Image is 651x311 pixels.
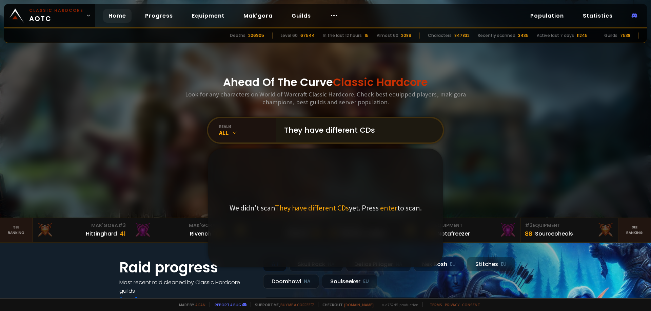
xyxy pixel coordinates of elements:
[280,302,314,307] a: Buy me a coffee
[29,7,83,14] small: Classic Hardcore
[454,32,470,39] div: 847832
[119,257,255,278] h1: Raid progress
[215,302,241,307] a: Report a bug
[238,9,278,23] a: Mak'gora
[363,278,369,285] small: EU
[286,9,316,23] a: Guilds
[525,222,614,229] div: Equipment
[300,32,315,39] div: 67544
[219,124,276,129] div: realm
[182,90,469,106] h3: Look for any characters on World of Warcraft Classic Hardcore. Check best equipped players, mak'g...
[427,222,516,229] div: Equipment
[190,229,211,238] div: Rivench
[230,32,245,39] div: Deaths
[251,302,314,307] span: Support me,
[604,32,617,39] div: Guilds
[378,302,418,307] span: v. d752d5 - production
[323,32,362,39] div: In the last 12 hours
[223,74,428,90] h1: Ahead Of The Curve
[37,222,126,229] div: Mak'Gora
[525,229,532,238] div: 88
[4,4,95,27] a: Classic HardcoreAOTC
[186,9,230,23] a: Equipment
[478,32,515,39] div: Recently scanned
[618,218,651,242] a: Seeranking
[518,32,529,39] div: 3435
[430,302,442,307] a: Terms
[525,9,569,23] a: Population
[414,257,464,271] div: Nek'Rosh
[525,222,533,229] span: # 3
[333,74,428,90] span: Classic Hardcore
[462,302,480,307] a: Consent
[537,32,574,39] div: Active last 7 days
[263,274,319,289] div: Doomhowl
[280,118,435,142] input: Search a character...
[437,229,470,238] div: Notafreezer
[467,257,515,271] div: Stitches
[134,222,223,229] div: Mak'Gora
[119,278,255,295] h4: Most recent raid cleaned by Classic Hardcore guilds
[577,32,588,39] div: 11245
[535,229,573,238] div: Sourceoheals
[281,32,298,39] div: Level 60
[195,302,205,307] a: a fan
[29,7,83,24] span: AOTC
[445,302,459,307] a: Privacy
[219,129,276,137] div: All
[364,32,369,39] div: 15
[304,278,311,285] small: NA
[248,32,264,39] div: 206905
[103,9,132,23] a: Home
[450,261,456,268] small: EU
[118,222,126,229] span: # 3
[501,261,507,268] small: EU
[377,32,398,39] div: Almost 60
[230,203,422,213] p: We didn't scan yet. Press to scan.
[428,32,452,39] div: Characters
[86,229,117,238] div: Hittinghard
[33,218,130,242] a: Mak'Gora#3Hittinghard41
[521,218,618,242] a: #3Equipment88Sourceoheals
[380,203,397,213] span: enter
[344,302,374,307] a: [DOMAIN_NAME]
[275,203,349,213] span: They have different CDs
[577,9,618,23] a: Statistics
[130,218,228,242] a: Mak'Gora#2Rivench100
[423,218,521,242] a: #2Equipment88Notafreezer
[120,229,126,238] div: 41
[175,302,205,307] span: Made by
[318,302,374,307] span: Checkout
[140,9,178,23] a: Progress
[401,32,411,39] div: 2089
[620,32,630,39] div: 7538
[119,295,163,303] a: See all progress
[322,274,377,289] div: Soulseeker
